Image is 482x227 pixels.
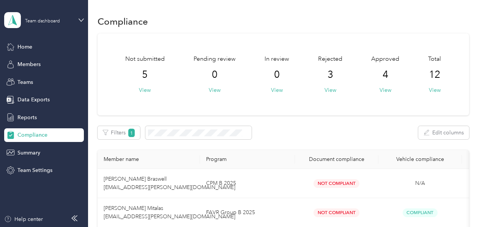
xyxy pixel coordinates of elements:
[265,55,289,64] span: In review
[429,69,440,81] span: 12
[274,69,280,81] span: 0
[17,131,47,139] span: Compliance
[439,184,482,227] iframe: Everlance-gr Chat Button Frame
[17,96,50,104] span: Data Exports
[271,86,283,94] button: View
[429,86,441,94] button: View
[313,179,359,188] span: Not Compliant
[415,180,425,186] span: N/A
[383,69,388,81] span: 4
[371,55,399,64] span: Approved
[98,150,200,169] th: Member name
[380,86,391,94] button: View
[318,55,342,64] span: Rejected
[428,55,441,64] span: Total
[212,69,217,81] span: 0
[142,69,148,81] span: 5
[104,205,235,220] span: [PERSON_NAME] Mitalas [EMAIL_ADDRESS][PERSON_NAME][DOMAIN_NAME]
[200,169,295,198] td: CPM B 2025
[209,86,221,94] button: View
[17,114,37,121] span: Reports
[384,156,456,162] div: Vehicle compliance
[128,129,135,137] span: 1
[98,126,140,139] button: Filters1
[418,126,469,139] button: Edit columns
[4,215,43,223] button: Help center
[17,166,52,174] span: Team Settings
[17,78,33,86] span: Teams
[313,208,359,217] span: Not Compliant
[200,150,295,169] th: Program
[17,60,41,68] span: Members
[17,149,40,157] span: Summary
[125,55,165,64] span: Not submitted
[194,55,236,64] span: Pending review
[328,69,333,81] span: 3
[301,156,372,162] div: Document compliance
[104,176,235,191] span: [PERSON_NAME] Braswell [EMAIL_ADDRESS][PERSON_NAME][DOMAIN_NAME]
[139,86,151,94] button: View
[25,19,60,24] div: Team dashboard
[403,208,438,217] span: Compliant
[98,17,148,25] h1: Compliance
[17,43,32,51] span: Home
[324,86,336,94] button: View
